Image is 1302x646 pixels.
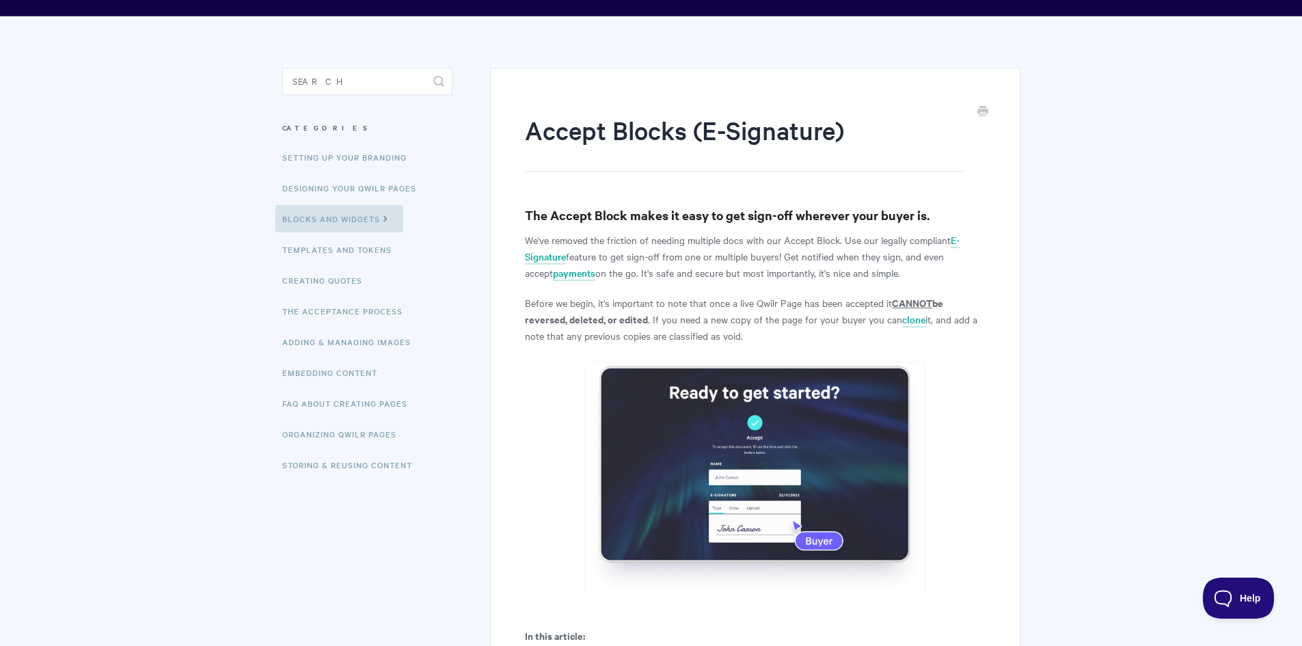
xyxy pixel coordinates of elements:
[525,628,585,643] strong: In this article:
[525,295,985,344] p: Before we begin, it's important to note that once a live Qwilr Page has been accepted it . If you...
[902,312,925,327] a: clone
[282,68,452,95] input: Search
[282,297,413,325] a: The Acceptance Process
[525,232,985,281] p: We've removed the friction of needing multiple docs with our Accept Block. Use our legally compli...
[282,116,452,140] h3: Categories
[525,233,960,265] a: E-Signature
[282,144,417,171] a: Setting up your Branding
[977,105,988,120] a: Print this Article
[282,267,372,294] a: Creating Quotes
[282,390,418,417] a: FAQ About Creating Pages
[282,328,421,355] a: Adding & Managing Images
[282,420,407,448] a: Organizing Qwilr Pages
[282,174,426,202] a: Designing Your Qwilr Pages
[282,236,402,263] a: Templates and Tokens
[584,362,925,596] img: file-vkqjd8S4A2.png
[275,205,403,232] a: Blocks and Widgets
[1203,578,1275,619] iframe: Toggle Customer Support
[282,359,388,386] a: Embedding Content
[892,295,932,310] u: CANNOT
[282,451,422,479] a: Storing & Reusing Content
[525,206,985,225] h3: The Accept Block makes it easy to get sign-off wherever your buyer is.
[553,266,595,281] a: payments
[525,113,964,172] h1: Accept Blocks (E-Signature)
